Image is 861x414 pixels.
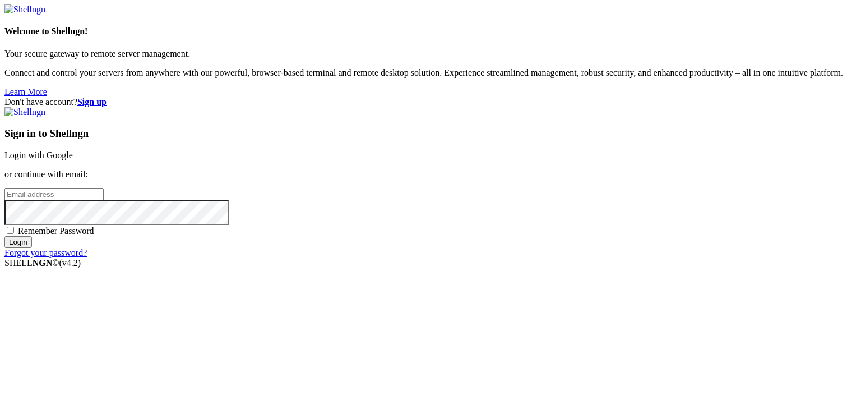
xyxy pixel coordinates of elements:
[77,97,107,107] a: Sign up
[4,188,104,200] input: Email address
[18,226,94,236] span: Remember Password
[4,236,32,248] input: Login
[4,248,87,257] a: Forgot your password?
[4,87,47,96] a: Learn More
[4,150,73,160] a: Login with Google
[33,258,53,268] b: NGN
[4,4,45,15] img: Shellngn
[4,107,45,117] img: Shellngn
[59,258,81,268] span: 4.2.0
[4,169,857,180] p: or continue with email:
[4,49,857,59] p: Your secure gateway to remote server management.
[4,68,857,78] p: Connect and control your servers from anywhere with our powerful, browser-based terminal and remo...
[4,97,857,107] div: Don't have account?
[4,258,81,268] span: SHELL ©
[4,26,857,36] h4: Welcome to Shellngn!
[7,227,14,234] input: Remember Password
[4,127,857,140] h3: Sign in to Shellngn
